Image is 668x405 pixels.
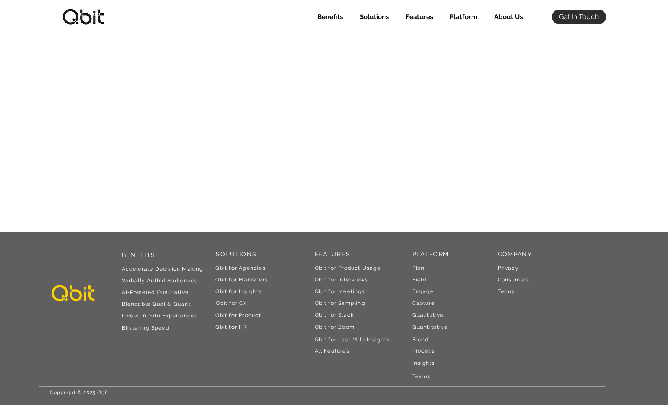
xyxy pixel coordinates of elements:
a: Qbit for Last Mile Insights [315,336,390,343]
a: Insights [412,360,435,366]
a: Live & In-Situ Experiences [122,313,198,319]
a: Accelerate Decision Making [122,266,203,272]
a: Capture [412,300,435,306]
a: Terms [498,288,515,294]
span: Copyright © 2025 Qbit [50,389,108,395]
a: PLATFORM [412,251,449,258]
a: All Features [315,348,349,354]
span: COMPANY [498,251,532,258]
div: Platform [440,10,484,24]
a: FEATURES [315,251,351,258]
a: Get In Touch [552,10,606,24]
p: Features [401,10,437,24]
a: Process [412,348,435,354]
a: Teams [412,373,431,379]
a: Qbit for Product Usage [315,265,381,271]
a: Qbit for Sampling [315,300,365,306]
span: Blendable Qual & Quan [122,301,189,307]
a: Blend [412,336,429,343]
span: Consumers [498,277,530,283]
a: Qualitative [412,312,444,318]
div: Features [395,10,440,24]
a: Qbit for Zoom [315,324,355,330]
p: Solutions [355,10,393,24]
span: AI-Powered Qu [122,289,165,295]
p: About Us [490,10,527,24]
a: About Us [484,10,529,24]
a: Quantitative [412,324,448,330]
span: d [166,325,169,331]
a: Privacy [498,265,519,271]
a: Field [412,277,427,283]
a: Qbit for Interviews [315,277,368,283]
span: t [189,301,191,307]
span: alitative [165,289,189,295]
span: SOLUTIONS [216,251,257,258]
a: Qbit for Insights [215,288,262,294]
a: Plan [412,265,425,271]
a: Blendable Qual & Quant [122,301,191,307]
p: Platform [445,10,482,24]
a: Verbally Auth'd Audiences [122,278,198,284]
a: Blistering Speed [122,325,169,331]
a: Engage [412,288,433,294]
span: Get In Touch [559,12,599,22]
a: BENEFITS [122,251,156,258]
img: qbit-logo-border-yellow.png [49,284,97,302]
a: Benefits [307,10,349,24]
p: Benefits [313,10,347,24]
a: Qbit for CX [216,300,248,306]
nav: Site [307,10,529,24]
a: Qbit for Product [215,312,261,318]
a: Qbit for Meetings [315,288,365,294]
img: qbitlogo-border.jpg [62,9,105,25]
a: AI-Powered Qualitative [122,289,189,295]
span: Blistering Spee [122,325,166,331]
a: Qbit for HR [215,324,248,330]
a: Qbit for Agencies [215,265,266,271]
a: Qbit for Slack [315,312,354,318]
a: Qbit for Marketers [215,277,268,283]
div: Solutions [349,10,395,24]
